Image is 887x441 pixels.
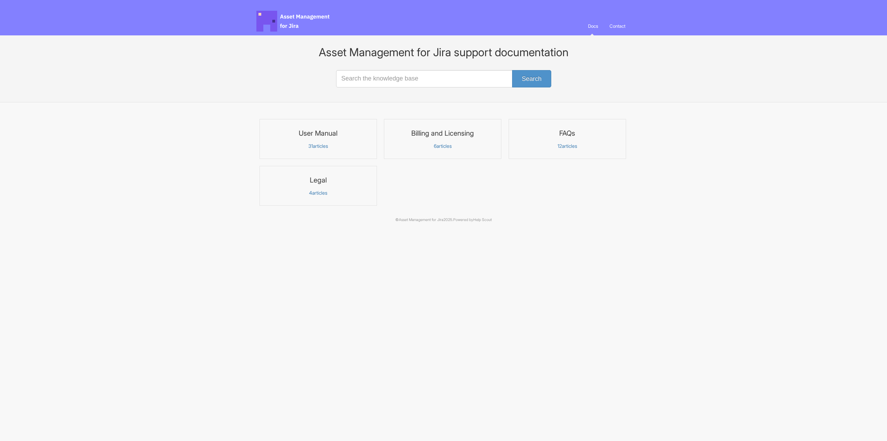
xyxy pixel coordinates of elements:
[388,129,497,138] h3: Billing and Licensing
[399,218,443,222] a: Asset Management for Jira
[384,119,501,159] a: Billing and Licensing 6articles
[434,143,437,149] span: 6
[604,17,631,35] a: Contact
[256,11,331,32] span: Asset Management for Jira Docs
[308,143,313,149] span: 31
[260,166,377,206] a: Legal 4articles
[513,143,622,149] p: articles
[473,218,492,222] a: Help Scout
[509,119,626,159] a: FAQs 12articles
[583,17,603,35] a: Docs
[557,143,562,149] span: 12
[336,70,551,87] input: Search the knowledge base
[522,75,542,82] span: Search
[260,119,377,159] a: User Manual 31articles
[264,176,372,185] h3: Legal
[256,217,631,223] p: © 2025.
[309,190,312,196] span: 4
[264,190,372,196] p: articles
[512,70,551,87] button: Search
[453,218,492,222] span: Powered by
[264,129,372,138] h3: User Manual
[264,143,372,149] p: articles
[513,129,622,138] h3: FAQs
[388,143,497,149] p: articles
